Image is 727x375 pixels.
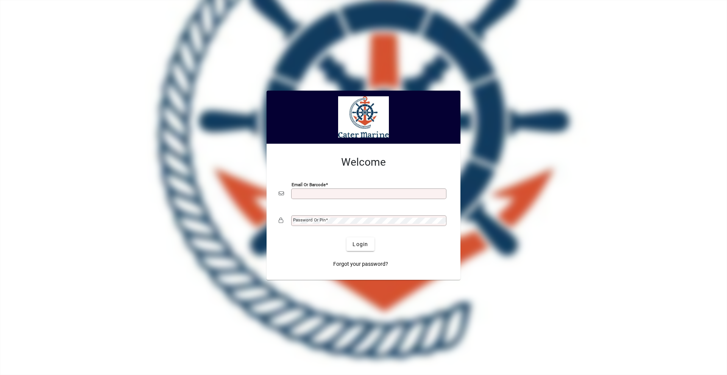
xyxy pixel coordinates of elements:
[279,156,448,169] h2: Welcome
[353,240,368,248] span: Login
[333,260,388,268] span: Forgot your password?
[292,182,326,187] mat-label: Email or Barcode
[330,257,391,271] a: Forgot your password?
[346,237,374,251] button: Login
[293,217,326,223] mat-label: Password or Pin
